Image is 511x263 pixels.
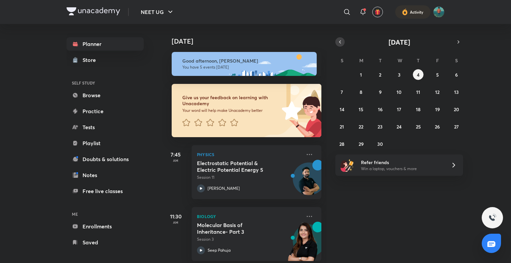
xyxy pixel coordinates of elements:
[67,53,144,67] a: Store
[394,69,405,80] button: September 3, 2025
[182,58,311,64] h6: Good afternoon, [PERSON_NAME]
[379,89,382,95] abbr: September 9, 2025
[378,106,383,113] abbr: September 16, 2025
[67,184,144,198] a: Free live classes
[375,69,386,80] button: September 2, 2025
[378,124,383,130] abbr: September 23, 2025
[361,166,443,172] p: Win a laptop, vouchers & more
[436,72,439,78] abbr: September 5, 2025
[432,104,443,115] button: September 19, 2025
[397,124,402,130] abbr: September 24, 2025
[402,8,408,16] img: activity
[394,121,405,132] button: September 24, 2025
[83,56,100,64] div: Store
[394,87,405,97] button: September 10, 2025
[67,136,144,150] a: Playlist
[341,57,343,64] abbr: Sunday
[337,138,347,149] button: September 28, 2025
[375,104,386,115] button: September 16, 2025
[398,72,401,78] abbr: September 3, 2025
[413,87,424,97] button: September 11, 2025
[417,57,420,64] abbr: Thursday
[455,72,458,78] abbr: September 6, 2025
[372,7,383,17] button: avatar
[67,152,144,166] a: Doubts & solutions
[454,124,459,130] abbr: September 27, 2025
[208,247,231,253] p: Seep Pahuja
[172,37,328,45] h4: [DATE]
[337,121,347,132] button: September 21, 2025
[208,185,240,191] p: [PERSON_NAME]
[359,106,363,113] abbr: September 15, 2025
[67,7,120,15] img: Company Logo
[259,84,321,137] img: feedback_image
[197,236,301,242] p: Session 3
[416,106,421,113] abbr: September 18, 2025
[359,57,363,64] abbr: Monday
[433,6,444,18] img: Abhay
[454,89,459,95] abbr: September 13, 2025
[375,87,386,97] button: September 9, 2025
[182,108,279,113] p: Your word will help make Unacademy better
[137,5,178,19] button: NEET UG
[356,87,366,97] button: September 8, 2025
[432,121,443,132] button: September 26, 2025
[377,141,383,147] abbr: September 30, 2025
[432,87,443,97] button: September 12, 2025
[435,89,439,95] abbr: September 12, 2025
[341,89,343,95] abbr: September 7, 2025
[361,159,443,166] h6: Refer friends
[356,69,366,80] button: September 1, 2025
[172,52,317,76] img: afternoon
[451,69,462,80] button: September 6, 2025
[435,106,440,113] abbr: September 19, 2025
[394,104,405,115] button: September 17, 2025
[397,106,401,113] abbr: September 17, 2025
[413,121,424,132] button: September 25, 2025
[356,121,366,132] button: September 22, 2025
[413,69,424,80] button: September 4, 2025
[356,104,366,115] button: September 15, 2025
[379,57,382,64] abbr: Tuesday
[488,214,496,222] img: ttu
[416,89,420,95] abbr: September 11, 2025
[375,138,386,149] button: September 30, 2025
[451,104,462,115] button: September 20, 2025
[197,222,280,235] h5: Molecular Basis of Inheritance- Part 3
[356,138,366,149] button: September 29, 2025
[397,89,402,95] abbr: September 10, 2025
[432,69,443,80] button: September 5, 2025
[162,212,189,220] h5: 11:30
[197,212,301,220] p: Biology
[360,89,362,95] abbr: September 8, 2025
[435,124,440,130] abbr: September 26, 2025
[337,104,347,115] button: September 14, 2025
[67,208,144,220] h6: ME
[337,87,347,97] button: September 7, 2025
[340,106,344,113] abbr: September 14, 2025
[162,220,189,224] p: AM
[162,158,189,162] p: AM
[67,168,144,182] a: Notes
[436,57,439,64] abbr: Friday
[451,121,462,132] button: September 27, 2025
[182,95,279,107] h6: Give us your feedback on learning with Unacademy
[293,166,325,198] img: Avatar
[375,9,381,15] img: avatar
[67,77,144,89] h6: SELF STUDY
[416,124,421,130] abbr: September 25, 2025
[398,57,402,64] abbr: Wednesday
[67,121,144,134] a: Tests
[67,236,144,249] a: Saved
[162,150,189,158] h5: 7:45
[67,7,120,17] a: Company Logo
[389,38,410,47] span: [DATE]
[379,72,381,78] abbr: September 2, 2025
[182,65,311,70] p: You have 5 events [DATE]
[340,124,344,130] abbr: September 21, 2025
[67,37,144,51] a: Planner
[417,72,420,78] abbr: September 4, 2025
[455,57,458,64] abbr: Saturday
[360,72,362,78] abbr: September 1, 2025
[197,150,301,158] p: Physics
